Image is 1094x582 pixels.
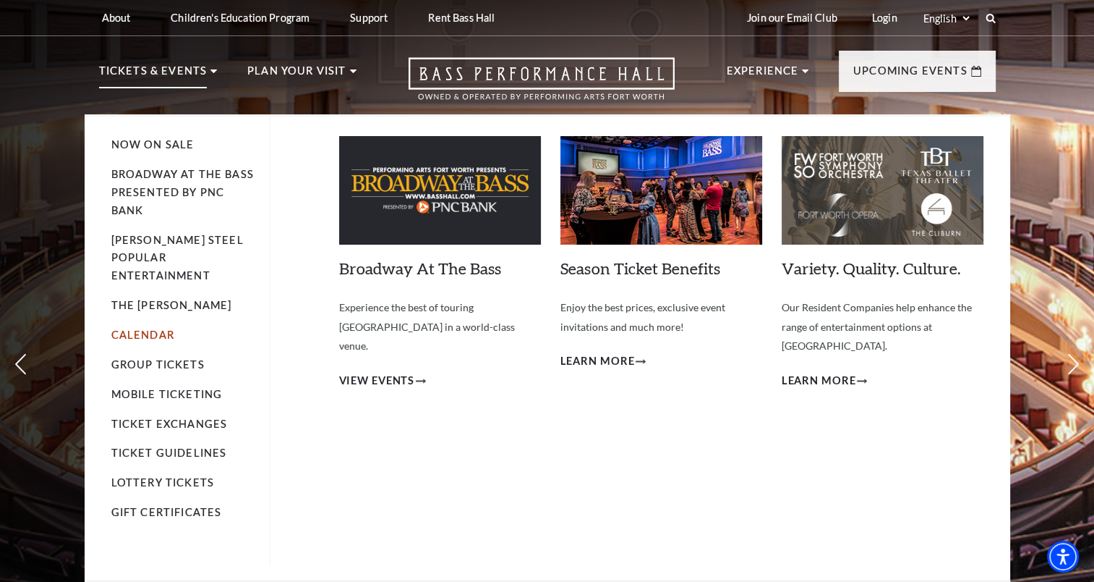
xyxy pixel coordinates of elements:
[111,168,254,216] a: Broadway At The Bass presented by PNC Bank
[782,298,983,356] p: Our Resident Companies help enhance the range of entertainment options at [GEOGRAPHIC_DATA].
[1047,541,1079,573] div: Accessibility Menu
[920,12,972,25] select: Select:
[99,62,208,88] p: Tickets & Events
[782,372,868,390] a: Learn More Variety. Quality. Culture.
[111,138,195,151] a: Now On Sale
[560,298,762,337] p: Enjoy the best prices, exclusive event invitations and much more!
[560,353,635,371] span: Learn More
[111,447,227,459] a: Ticket Guidelines
[339,298,541,356] p: Experience the best of touring [GEOGRAPHIC_DATA] in a world-class venue.
[339,372,415,390] span: View Events
[111,358,205,371] a: Group Tickets
[111,418,228,430] a: Ticket Exchanges
[782,258,961,278] a: Variety. Quality. Culture.
[782,372,856,390] span: Learn More
[111,388,223,400] a: Mobile Ticketing
[339,136,541,245] img: Broadway At The Bass
[782,136,983,245] img: Variety. Quality. Culture.
[428,12,495,24] p: Rent Bass Hall
[339,372,427,390] a: View Events
[339,258,501,278] a: Broadway At The Bass
[111,329,174,341] a: Calendar
[111,299,232,311] a: The [PERSON_NAME]
[560,353,646,371] a: Learn More Season Ticket Benefits
[356,57,727,114] a: Open this option
[853,62,967,88] p: Upcoming Events
[102,12,131,24] p: About
[171,12,309,24] p: Children's Education Program
[111,476,215,489] a: Lottery Tickets
[350,12,388,24] p: Support
[560,258,720,278] a: Season Ticket Benefits
[727,62,799,88] p: Experience
[247,62,346,88] p: Plan Your Visit
[111,506,222,518] a: Gift Certificates
[111,234,244,282] a: [PERSON_NAME] Steel Popular Entertainment
[560,136,762,245] img: Season Ticket Benefits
